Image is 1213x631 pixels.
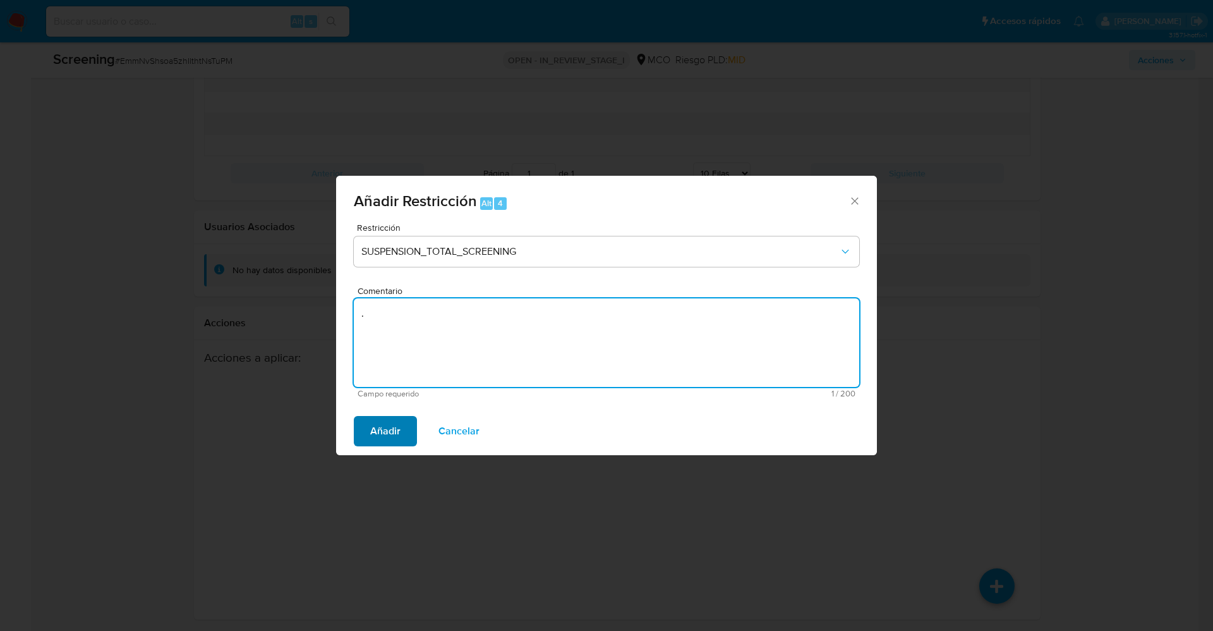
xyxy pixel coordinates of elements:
[361,245,839,258] span: SUSPENSION_TOTAL_SCREENING
[358,286,863,296] span: Comentario
[354,298,859,387] textarea: .
[498,197,503,209] span: 4
[438,417,480,445] span: Cancelar
[357,223,862,232] span: Restricción
[481,197,492,209] span: Alt
[354,236,859,267] button: Restriction
[370,417,401,445] span: Añadir
[848,195,860,206] button: Cerrar ventana
[354,416,417,446] button: Añadir
[422,416,496,446] button: Cancelar
[358,389,606,398] span: Campo requerido
[606,389,855,398] span: Máximo 200 caracteres
[354,190,477,212] span: Añadir Restricción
